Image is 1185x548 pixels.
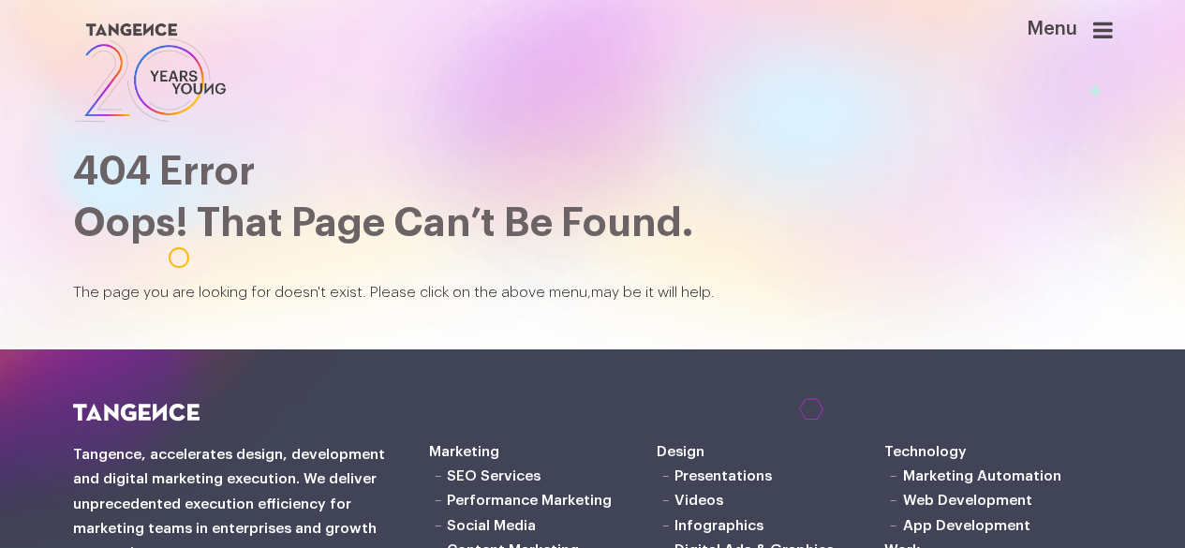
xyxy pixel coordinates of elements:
[674,468,772,483] a: Presentations
[674,493,723,508] a: Videos
[674,518,763,533] a: Infographics
[447,468,541,483] a: SEO Services
[447,493,612,508] a: Performance Marketing
[903,518,1030,533] a: App Development
[903,493,1032,508] a: Web Development
[429,439,657,464] h6: Marketing
[903,468,1061,483] a: Marketing Automation
[447,518,536,533] a: Social Media
[657,439,884,464] h6: Design
[884,439,1112,464] h6: Technology
[73,19,229,126] img: logo SVG
[73,152,693,243] span: 404 Error Oops! That page can’t be found.
[73,282,1113,304] p: The page you are looking for doesn't exist. Please click on the above menu,may be it will help.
